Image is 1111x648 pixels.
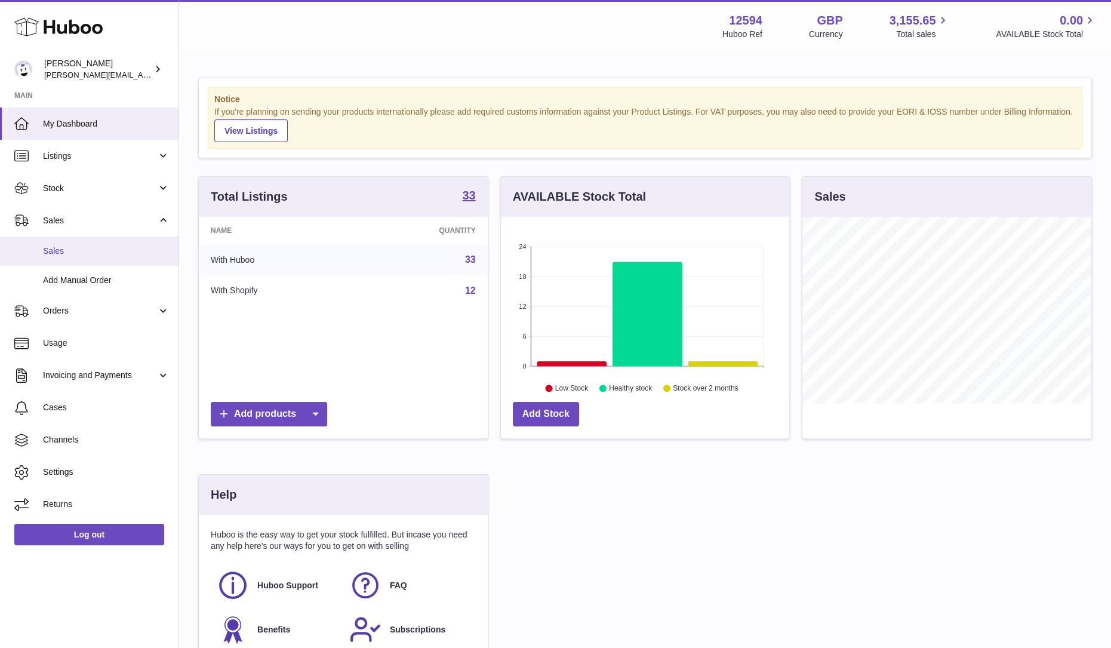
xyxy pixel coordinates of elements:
span: Benefits [257,624,290,635]
span: Total sales [896,29,949,40]
span: Add Manual Order [43,275,170,286]
img: owen@wearemakewaves.com [14,60,32,78]
div: [PERSON_NAME] [44,58,152,81]
text: 0 [522,363,526,370]
span: Sales [43,245,170,257]
span: Orders [43,305,157,317]
text: Stock over 2 months [673,384,738,392]
th: Quantity [355,217,488,244]
a: Add Stock [513,402,579,426]
p: Huboo is the easy way to get your stock fulfilled. But incase you need any help here's our ways f... [211,529,476,552]
strong: 12594 [729,13,762,29]
td: With Huboo [199,244,355,275]
span: Listings [43,151,157,162]
span: Stock [43,183,157,194]
h3: AVAILABLE Stock Total [513,189,646,205]
a: 12 [465,285,476,296]
div: Huboo Ref [722,29,762,40]
h3: Total Listings [211,189,288,205]
a: Add products [211,402,327,426]
span: Settings [43,466,170,478]
span: [PERSON_NAME][EMAIL_ADDRESS][DOMAIN_NAME] [44,70,239,79]
span: Usage [43,337,170,349]
a: 33 [462,189,475,204]
a: Benefits [217,613,337,646]
a: 33 [465,254,476,265]
a: Subscriptions [349,613,470,646]
div: Currency [809,29,843,40]
span: Channels [43,434,170,446]
a: Log out [14,524,164,545]
span: Invoicing and Payments [43,370,157,381]
div: If you're planning on sending your products internationally please add required customs informati... [214,106,1076,142]
h3: Help [211,487,236,503]
strong: 33 [462,189,475,201]
text: 24 [519,243,526,250]
a: Huboo Support [217,569,337,601]
span: Huboo Support [257,580,318,591]
a: View Listings [214,119,288,142]
span: Subscriptions [390,624,445,635]
th: Name [199,217,355,244]
text: 6 [522,333,526,340]
td: With Shopify [199,275,355,306]
strong: Notice [214,94,1076,105]
span: Sales [43,215,157,226]
span: My Dashboard [43,118,170,130]
span: 0.00 [1060,13,1083,29]
text: 18 [519,273,526,280]
text: Low Stock [555,384,589,392]
span: FAQ [390,580,407,591]
span: AVAILABLE Stock Total [996,29,1097,40]
a: FAQ [349,569,470,601]
span: 3,155.65 [890,13,936,29]
a: 0.00 AVAILABLE Stock Total [996,13,1097,40]
h3: Sales [814,189,845,205]
strong: GBP [817,13,842,29]
text: Healthy stock [609,384,653,392]
a: 3,155.65 Total sales [890,13,950,40]
text: 12 [519,303,526,310]
span: Returns [43,499,170,510]
span: Cases [43,402,170,413]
